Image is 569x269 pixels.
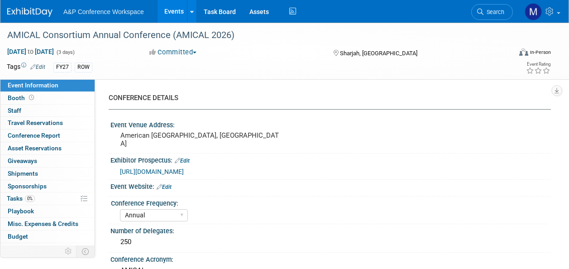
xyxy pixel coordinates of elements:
[519,48,528,56] img: Format-Inperson.png
[0,243,95,255] a: ROI, Objectives & ROO
[30,64,45,70] a: Edit
[4,27,504,43] div: AMICAL Consortium Annual Conference (AMICAL 2026)
[0,142,95,154] a: Asset Reservations
[25,195,35,202] span: 0%
[526,62,550,67] div: Event Rating
[8,220,78,227] span: Misc. Expenses & Credits
[61,245,77,257] td: Personalize Event Tab Strip
[0,180,95,192] a: Sponsorships
[7,62,45,72] td: Tags
[146,48,200,57] button: Committed
[471,4,513,20] a: Search
[53,62,72,72] div: FY27
[56,49,75,55] span: (3 days)
[0,218,95,230] a: Misc. Expenses & Credits
[120,168,184,175] a: [URL][DOMAIN_NAME]
[110,253,551,264] div: Conference Acronym:
[110,180,551,192] div: Event Website:
[110,154,551,165] div: Exhibitor Prospectus:
[120,131,284,148] pre: American [GEOGRAPHIC_DATA], [GEOGRAPHIC_DATA]
[8,157,37,164] span: Giveaways
[0,105,95,117] a: Staff
[0,168,95,180] a: Shipments
[0,205,95,217] a: Playbook
[525,3,542,20] img: Matt Hambridge
[0,92,95,104] a: Booth
[117,235,544,249] div: 250
[175,158,190,164] a: Edit
[7,48,54,56] span: [DATE] [DATE]
[8,144,62,152] span: Asset Reservations
[0,155,95,167] a: Giveaways
[157,184,172,190] a: Edit
[8,170,38,177] span: Shipments
[8,245,68,253] span: ROI, Objectives & ROO
[8,82,58,89] span: Event Information
[109,93,544,103] div: CONFERENCE DETAILS
[7,8,53,17] img: ExhibitDay
[483,9,504,15] span: Search
[0,117,95,129] a: Travel Reservations
[8,107,21,114] span: Staff
[8,233,28,240] span: Budget
[110,224,551,235] div: Number of Delegates:
[0,79,95,91] a: Event Information
[27,94,36,101] span: Booth not reserved yet
[26,48,35,55] span: to
[111,197,547,208] div: Conference Frequency:
[8,94,36,101] span: Booth
[8,207,34,215] span: Playbook
[75,62,92,72] div: ROW
[8,132,60,139] span: Conference Report
[8,183,47,190] span: Sponsorships
[77,245,95,257] td: Toggle Event Tabs
[530,49,551,56] div: In-Person
[110,118,551,130] div: Event Venue Address:
[472,47,551,61] div: Event Format
[8,119,63,126] span: Travel Reservations
[0,192,95,205] a: Tasks0%
[7,195,35,202] span: Tasks
[340,50,417,57] span: Sharjah, [GEOGRAPHIC_DATA]
[0,130,95,142] a: Conference Report
[63,8,144,15] span: A&P Conference Workspace
[0,231,95,243] a: Budget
